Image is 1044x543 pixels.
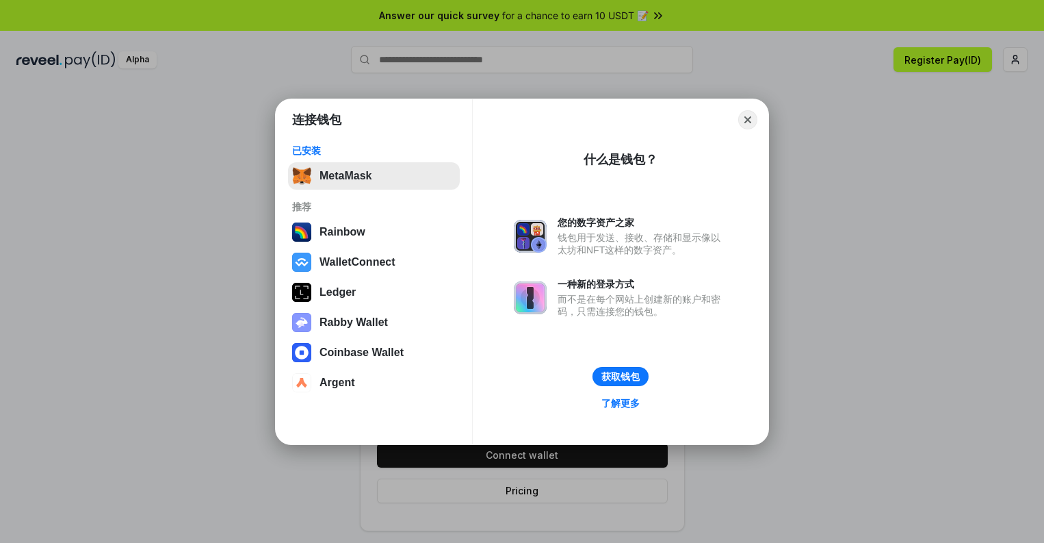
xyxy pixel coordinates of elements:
button: Ledger [288,279,460,306]
div: MetaMask [319,170,371,182]
button: Coinbase Wallet [288,339,460,366]
div: 而不是在每个网站上创建新的账户和密码，只需连接您的钱包。 [558,293,727,318]
button: Argent [288,369,460,396]
button: WalletConnect [288,249,460,276]
div: 推荐 [292,201,456,213]
img: svg+xml,%3Csvg%20width%3D%2228%22%20height%3D%2228%22%20viewBox%3D%220%200%2028%2028%22%20fill%3D... [292,373,311,392]
img: svg+xml,%3Csvg%20xmlns%3D%22http%3A%2F%2Fwww.w3.org%2F2000%2Fsvg%22%20fill%3D%22none%22%20viewBox... [514,281,547,314]
button: 获取钱包 [592,367,649,386]
button: Close [738,110,757,129]
button: MetaMask [288,162,460,190]
a: 了解更多 [593,394,648,412]
div: Coinbase Wallet [319,346,404,359]
div: Rainbow [319,226,365,238]
img: svg+xml,%3Csvg%20xmlns%3D%22http%3A%2F%2Fwww.w3.org%2F2000%2Fsvg%22%20fill%3D%22none%22%20viewBox... [514,220,547,253]
div: 获取钱包 [601,370,640,383]
div: 一种新的登录方式 [558,278,727,290]
img: svg+xml,%3Csvg%20xmlns%3D%22http%3A%2F%2Fwww.w3.org%2F2000%2Fsvg%22%20fill%3D%22none%22%20viewBox... [292,313,311,332]
div: 您的数字资产之家 [558,216,727,229]
div: WalletConnect [319,256,395,268]
img: svg+xml,%3Csvg%20width%3D%2228%22%20height%3D%2228%22%20viewBox%3D%220%200%2028%2028%22%20fill%3D... [292,253,311,272]
button: Rabby Wallet [288,309,460,336]
img: svg+xml,%3Csvg%20width%3D%22120%22%20height%3D%22120%22%20viewBox%3D%220%200%20120%20120%22%20fil... [292,223,311,242]
img: svg+xml,%3Csvg%20width%3D%2228%22%20height%3D%2228%22%20viewBox%3D%220%200%2028%2028%22%20fill%3D... [292,343,311,362]
div: 钱包用于发送、接收、存储和显示像以太坊和NFT这样的数字资产。 [558,231,727,256]
button: Rainbow [288,218,460,246]
div: 什么是钱包？ [584,151,657,168]
div: 已安装 [292,144,456,157]
div: Ledger [319,286,356,299]
img: svg+xml,%3Csvg%20xmlns%3D%22http%3A%2F%2Fwww.w3.org%2F2000%2Fsvg%22%20width%3D%2228%22%20height%3... [292,283,311,302]
div: 了解更多 [601,397,640,409]
h1: 连接钱包 [292,112,341,128]
div: Argent [319,377,355,389]
img: svg+xml,%3Csvg%20fill%3D%22none%22%20height%3D%2233%22%20viewBox%3D%220%200%2035%2033%22%20width%... [292,166,311,186]
div: Rabby Wallet [319,316,388,329]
